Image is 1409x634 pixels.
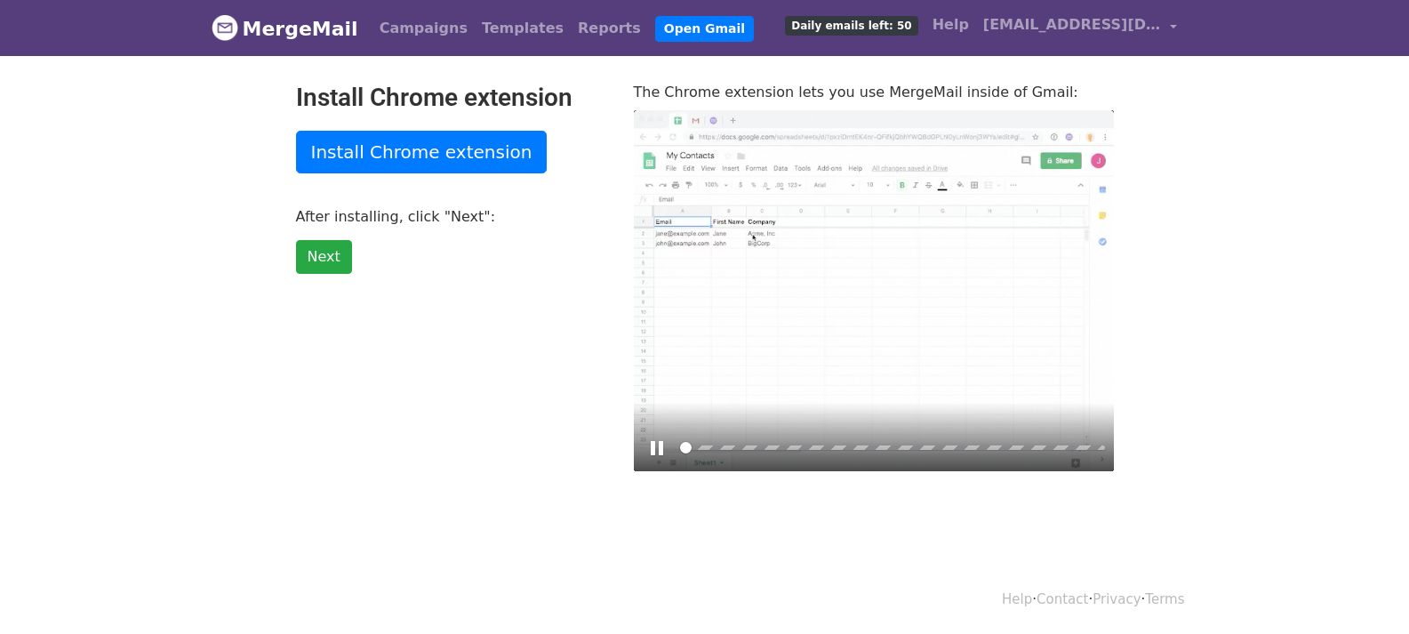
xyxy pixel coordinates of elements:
[1002,591,1032,607] a: Help
[785,16,917,36] span: Daily emails left: 50
[680,439,1105,456] input: Seek
[976,7,1184,49] a: [EMAIL_ADDRESS][DOMAIN_NAME]
[212,10,358,47] a: MergeMail
[1037,591,1088,607] a: Contact
[983,14,1161,36] span: [EMAIL_ADDRESS][DOMAIN_NAME]
[296,83,607,113] h2: Install Chrome extension
[475,11,571,46] a: Templates
[1320,549,1409,634] iframe: Chat Widget
[1145,591,1184,607] a: Terms
[372,11,475,46] a: Campaigns
[778,7,925,43] a: Daily emails left: 50
[296,207,607,226] p: After installing, click "Next":
[643,434,671,462] button: Play
[212,14,238,41] img: MergeMail logo
[1093,591,1141,607] a: Privacy
[925,7,976,43] a: Help
[655,16,754,42] a: Open Gmail
[296,131,548,173] a: Install Chrome extension
[296,240,352,274] a: Next
[571,11,648,46] a: Reports
[634,83,1114,101] p: The Chrome extension lets you use MergeMail inside of Gmail:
